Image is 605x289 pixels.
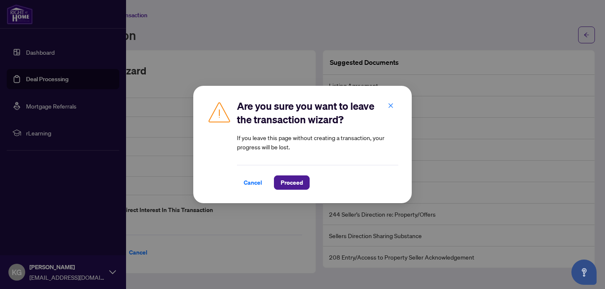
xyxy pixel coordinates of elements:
h2: Are you sure you want to leave the transaction wizard? [237,99,398,126]
button: Proceed [274,175,310,190]
span: Cancel [244,176,262,189]
button: Cancel [237,175,269,190]
button: Open asap [571,260,597,285]
article: If you leave this page without creating a transaction, your progress will be lost. [237,133,398,151]
span: close [388,103,394,109]
span: Proceed [281,176,303,189]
